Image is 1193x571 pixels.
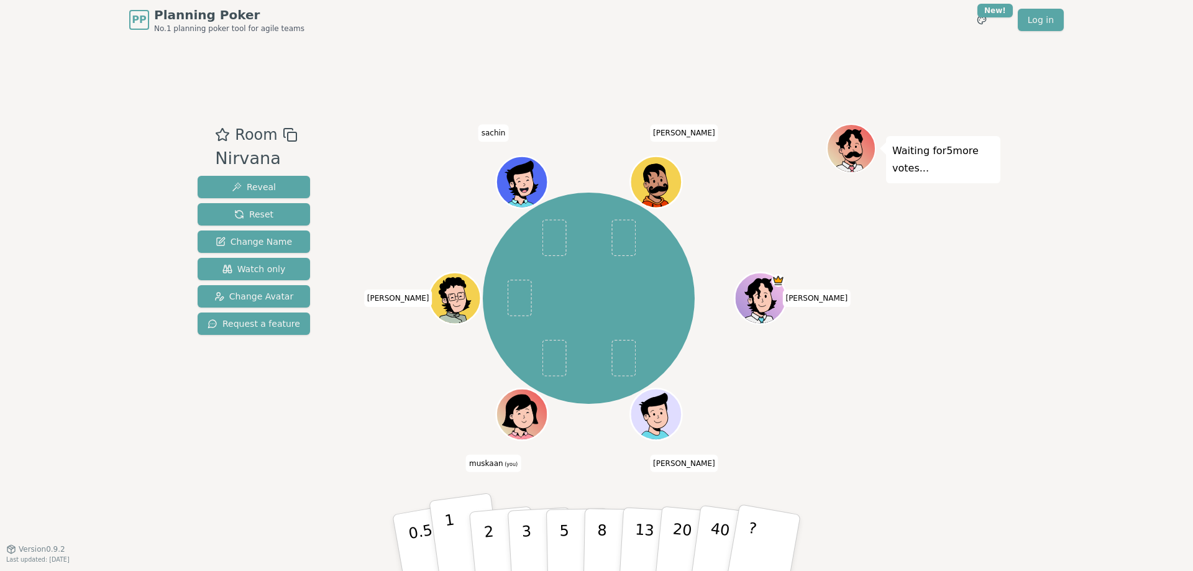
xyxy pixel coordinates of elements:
span: Click to change your name [782,290,851,307]
span: Reveal [232,181,276,193]
button: Version0.9.2 [6,544,65,554]
button: Change Name [198,231,310,253]
span: Watch only [222,263,286,275]
button: Change Avatar [198,285,310,308]
span: Version 0.9.2 [19,544,65,554]
button: Click to change your avatar [498,390,546,439]
span: Room [235,124,277,146]
div: Nirvana [215,146,297,171]
span: Click to change your name [466,454,521,472]
span: Click to change your name [364,290,432,307]
div: New! [977,4,1013,17]
button: Reset [198,203,310,226]
span: No.1 planning poker tool for agile teams [154,24,304,34]
span: Lokesh is the host [772,274,785,287]
button: Watch only [198,258,310,280]
button: New! [971,9,993,31]
button: Add as favourite [215,124,230,146]
span: Request a feature [208,317,300,330]
span: Planning Poker [154,6,304,24]
span: Change Name [216,235,292,248]
a: PPPlanning PokerNo.1 planning poker tool for agile teams [129,6,304,34]
span: Reset [234,208,273,221]
span: PP [132,12,146,27]
span: Click to change your name [478,124,509,142]
span: Click to change your name [650,454,718,472]
button: Reveal [198,176,310,198]
a: Log in [1018,9,1064,31]
span: (you) [503,461,518,467]
span: Change Avatar [214,290,294,303]
span: Last updated: [DATE] [6,556,70,563]
span: Click to change your name [650,124,718,142]
p: Waiting for 5 more votes... [892,142,994,177]
button: Request a feature [198,313,310,335]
